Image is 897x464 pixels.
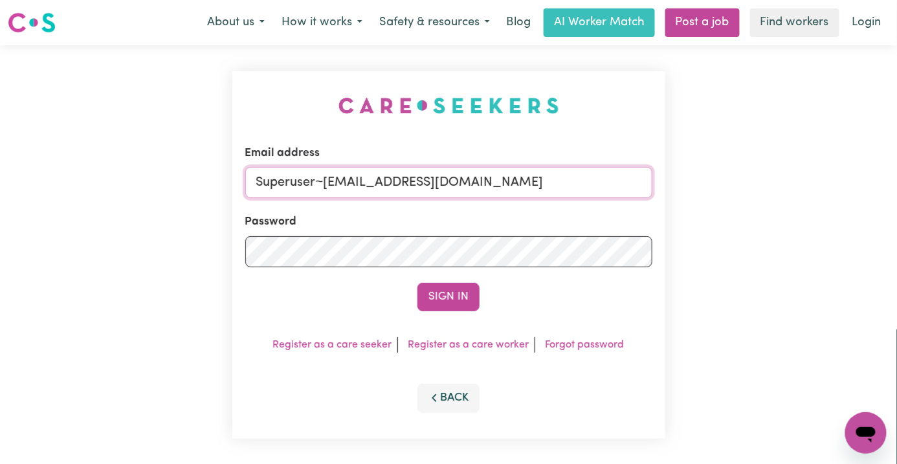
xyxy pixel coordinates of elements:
[199,9,273,36] button: About us
[417,283,480,311] button: Sign In
[408,340,529,350] a: Register as a care worker
[845,412,887,454] iframe: Button to launch messaging window
[8,11,56,34] img: Careseekers logo
[845,8,889,37] a: Login
[498,8,538,37] a: Blog
[371,9,498,36] button: Safety & resources
[245,167,652,198] input: Email address
[665,8,740,37] a: Post a job
[8,8,56,38] a: Careseekers logo
[273,340,392,350] a: Register as a care seeker
[417,384,480,412] button: Back
[245,145,320,162] label: Email address
[750,8,839,37] a: Find workers
[245,214,297,230] label: Password
[544,8,655,37] a: AI Worker Match
[546,340,625,350] a: Forgot password
[273,9,371,36] button: How it works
